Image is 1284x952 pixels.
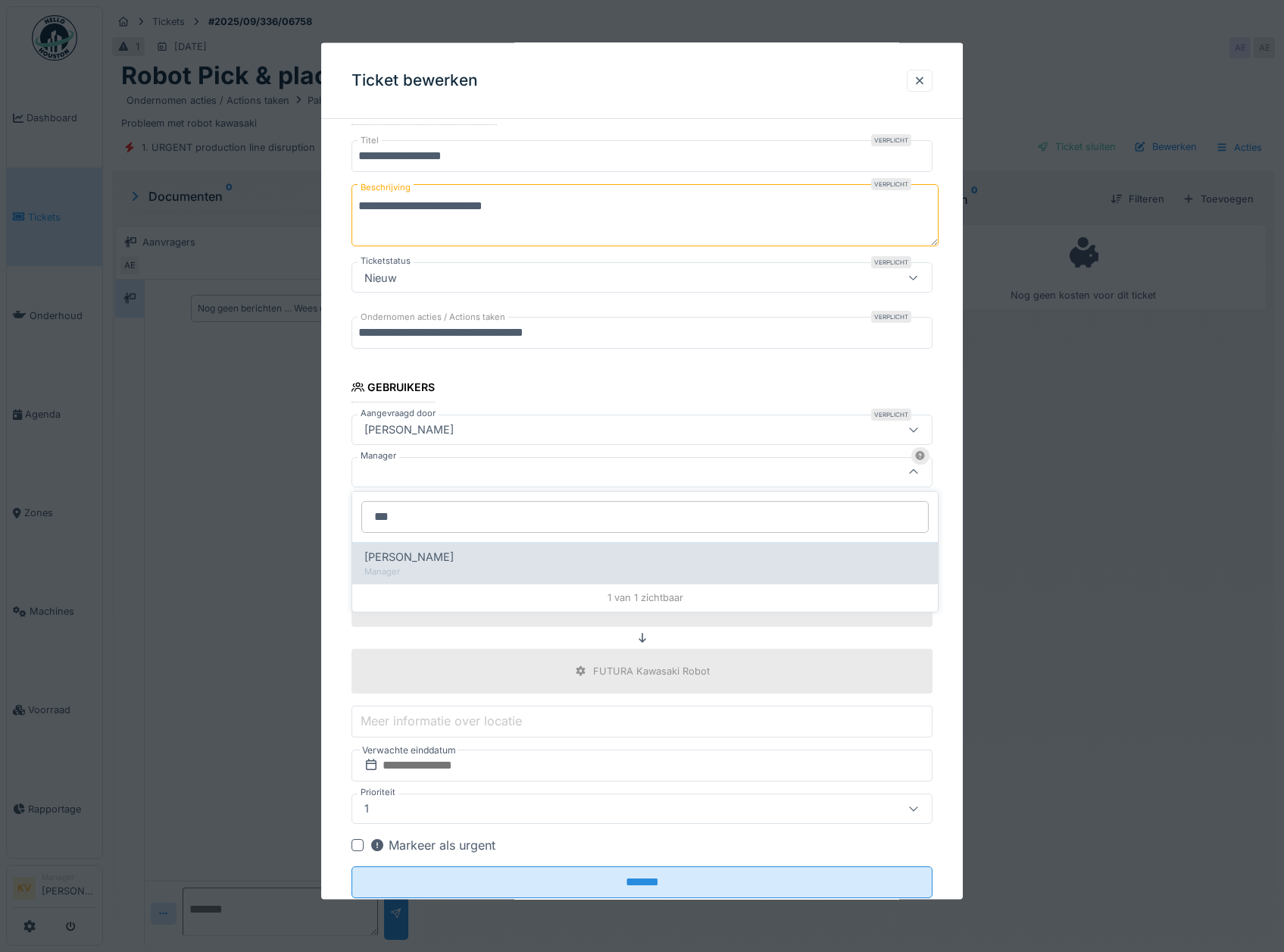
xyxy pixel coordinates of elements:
[358,311,508,324] label: Ondernomen acties / Actions taken
[351,71,478,90] h3: Ticket bewerken
[358,134,382,147] label: Titel
[358,255,414,268] label: Ticketstatus
[361,742,458,759] label: Verwachte einddatum
[871,311,911,323] div: Verplicht
[370,836,495,854] div: Markeer als urgent
[351,99,498,125] div: Algemene informatie
[871,408,911,420] div: Verplicht
[358,712,525,730] label: Meer informatie over locatie
[364,549,454,565] span: [PERSON_NAME]
[871,178,911,190] div: Verplicht
[593,663,710,678] div: FUTURA Kawasaki Robot
[871,256,911,268] div: Verplicht
[358,406,439,419] label: Aangevraagd door
[358,178,414,197] label: Beschrijving
[364,565,926,578] div: Manager
[351,376,436,402] div: Gebruikers
[358,786,398,799] label: Prioriteit
[352,584,938,611] div: 1 van 1 zichtbaar
[358,800,375,817] div: 1
[358,269,403,286] div: Nieuw
[871,134,911,146] div: Verplicht
[358,421,460,437] div: [PERSON_NAME]
[358,449,399,462] label: Manager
